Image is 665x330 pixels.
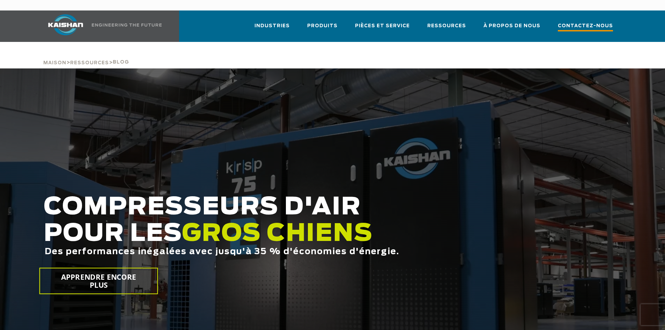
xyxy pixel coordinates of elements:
font: Produits [307,24,338,28]
font: Ressources [70,61,109,65]
font: GROS CHIENS [182,222,373,246]
a: Pièces et service [355,17,410,41]
font: > [109,60,113,65]
a: Maison [43,59,66,66]
a: Contactez-nous [558,17,613,42]
font: POUR LES [44,222,182,246]
font: Ressources [427,24,466,28]
font: COMPRESSEURS D'AIR [44,196,361,219]
font: Industries [254,24,290,28]
font: > [66,60,70,65]
font: Blog [113,60,129,65]
img: logo de Kaishan [39,14,92,35]
a: À propos de nous [483,17,540,41]
a: Kaishan États-Unis [39,10,163,42]
img: Ingénierie du futur [92,23,162,27]
font: À propos de nous [483,24,540,28]
a: APPRENDRE ENCORE PLUS [39,268,158,294]
a: Ressources [70,59,109,66]
font: Pièces et service [355,24,410,28]
a: Produits [307,17,338,41]
font: Contactez-nous [558,24,613,28]
a: Ressources [427,17,466,41]
font: APPRENDRE ENCORE PLUS [61,272,136,290]
font: Des performances inégalées avec jusqu'à 35 % d'économies d'énergie. [45,248,399,256]
font: Maison [43,61,66,65]
a: Industries [254,17,290,41]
